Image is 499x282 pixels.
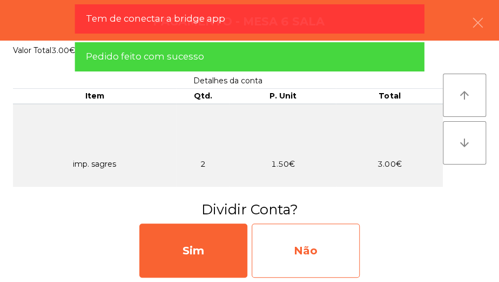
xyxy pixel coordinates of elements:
div: Não [252,224,360,278]
span: Tem de conectar a bridge app [86,12,225,25]
span: Pedido feito com sucesso [86,50,204,63]
th: Total [336,89,443,104]
button: arrow_upward [443,74,486,117]
td: 3.00€ [336,104,443,224]
th: P. Unit [230,89,336,104]
th: Qtd. [176,89,230,104]
i: arrow_upward [458,89,471,102]
button: arrow_downward [443,121,486,165]
span: 3.00€ [51,45,75,55]
i: arrow_downward [458,136,471,149]
th: Item [13,89,176,104]
h3: Dividir Conta? [8,200,491,219]
span: Detalhes da conta [193,76,262,86]
td: 1.50€ [230,104,336,224]
span: Valor Total [13,45,51,55]
td: 2 [176,104,230,224]
div: Sim [139,224,247,278]
td: imp. sagres [13,104,176,224]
